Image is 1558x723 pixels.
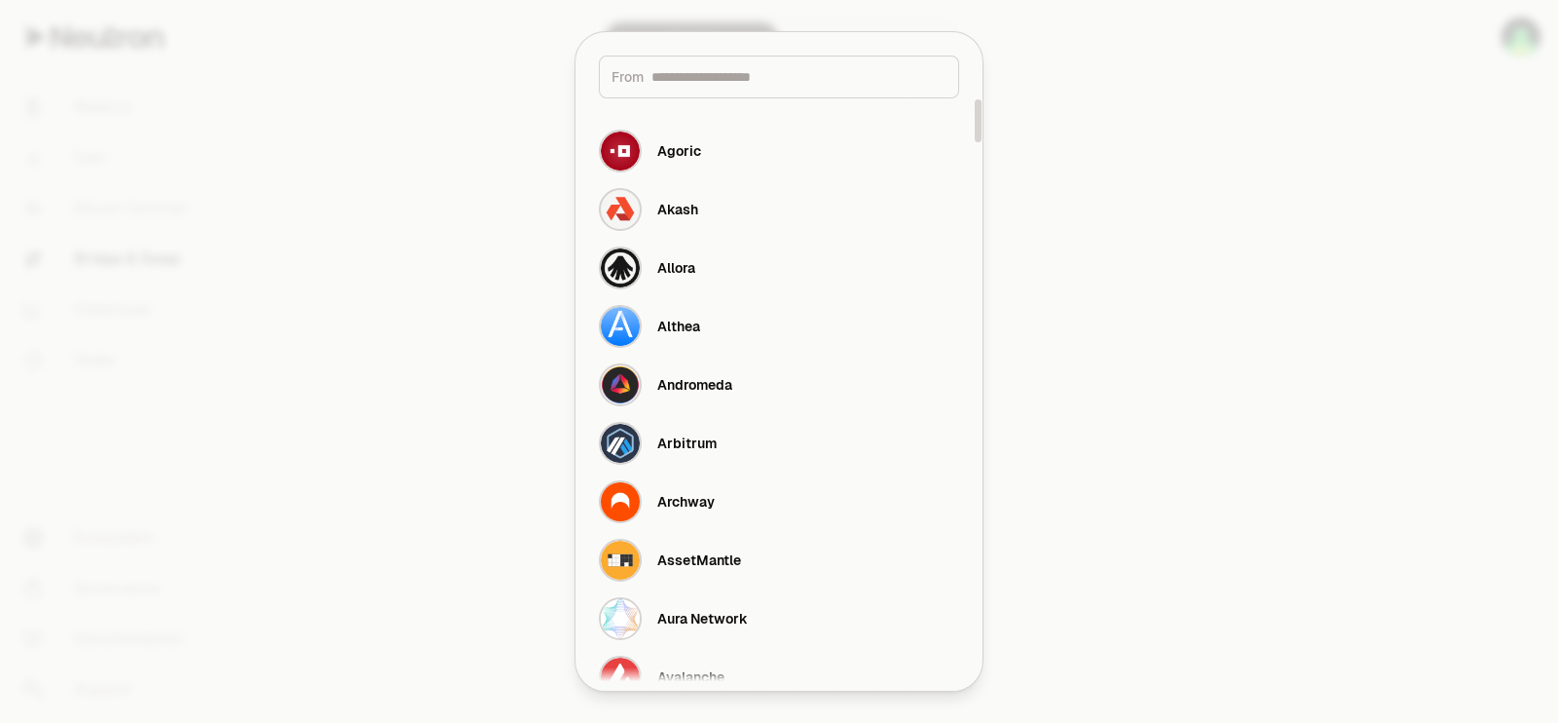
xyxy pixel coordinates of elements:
button: Andromeda LogoAndromeda [587,356,971,414]
button: Arbitrum LogoArbitrum [587,414,971,473]
div: Archway [657,492,715,512]
button: Avalanche LogoAvalanche [587,648,971,706]
img: Arbitrum Logo [601,424,640,463]
div: AssetMantle [657,551,741,570]
div: Allora [657,258,695,278]
button: Aura Network LogoAura Network [587,590,971,648]
div: Althea [657,317,700,336]
img: Aura Network Logo [601,599,640,638]
img: Agoric Logo [601,132,640,171]
img: Althea Logo [601,307,640,346]
div: Avalanche [657,667,724,687]
button: AssetMantle LogoAssetMantle [587,531,971,590]
img: Akash Logo [601,190,640,229]
div: Arbitrum [657,434,717,453]
img: AssetMantle Logo [601,541,640,580]
button: Agoric LogoAgoric [587,122,971,180]
div: Akash [657,200,698,219]
img: Avalanche Logo [601,658,640,697]
div: Aura Network [657,609,748,628]
button: Althea LogoAlthea [587,297,971,356]
button: Akash LogoAkash [587,180,971,239]
div: Agoric [657,141,701,161]
button: Allora LogoAllora [587,239,971,297]
img: Andromeda Logo [601,365,640,404]
img: Archway Logo [601,482,640,521]
span: From [612,67,644,87]
div: Andromeda [657,375,732,395]
img: Allora Logo [601,248,640,287]
button: Archway LogoArchway [587,473,971,531]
